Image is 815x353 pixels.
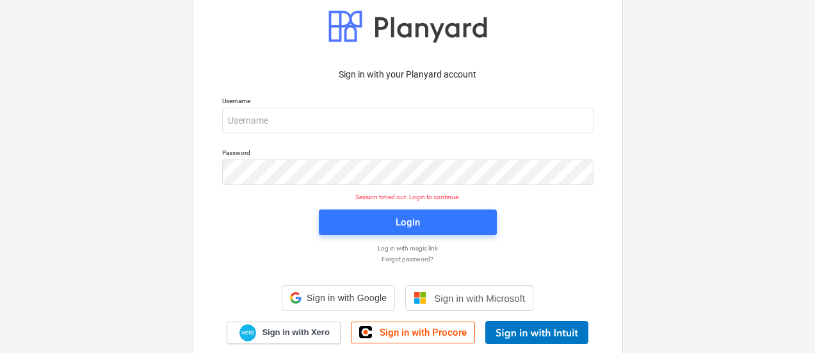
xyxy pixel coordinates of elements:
[319,209,497,235] button: Login
[222,108,593,133] input: Username
[227,322,341,344] a: Sign in with Xero
[380,327,467,338] span: Sign in with Procore
[414,291,426,304] img: Microsoft logo
[351,322,475,343] a: Sign in with Procore
[434,293,525,304] span: Sign in with Microsoft
[282,285,395,311] div: Sign in with Google
[396,214,420,231] div: Login
[216,244,600,252] a: Log in with magic link
[239,324,256,341] img: Xero logo
[222,149,593,160] p: Password
[222,68,593,81] p: Sign in with your Planyard account
[214,193,601,201] p: Session timed out. Login to continue.
[262,327,329,338] span: Sign in with Xero
[216,255,600,263] a: Forgot password?
[222,97,593,108] p: Username
[307,293,387,303] span: Sign in with Google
